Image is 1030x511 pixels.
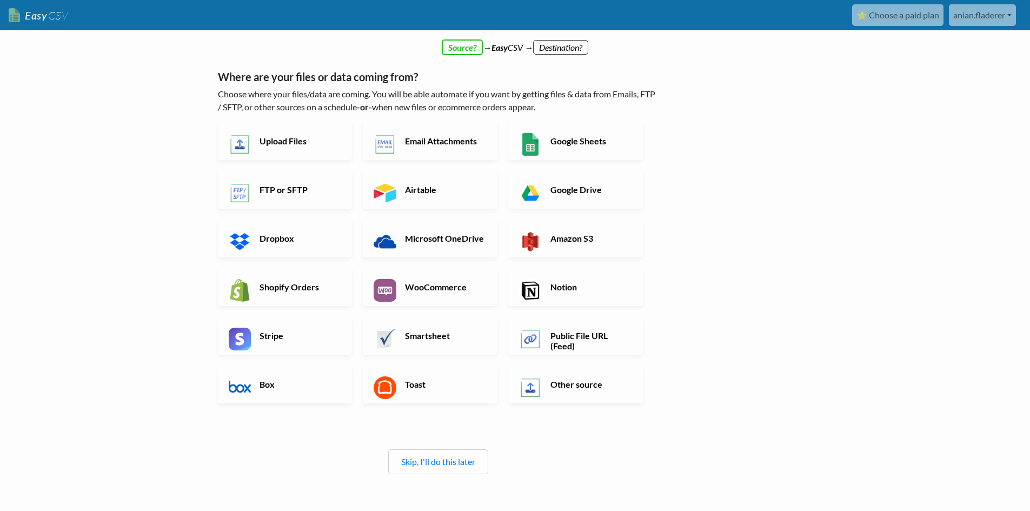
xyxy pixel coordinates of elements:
a: Smartsheet [363,317,497,355]
a: anian.fladerer [949,4,1016,26]
a: Microsoft OneDrive [363,220,497,257]
a: Notion [508,268,643,306]
img: Smartsheet App & API [374,328,396,350]
h6: Toast [402,379,487,389]
h6: FTP or SFTP [257,184,342,195]
h6: Email Attachments [402,136,487,146]
a: Shopify Orders [218,268,353,306]
img: WooCommerce App & API [374,279,396,302]
a: WooCommerce [363,268,497,306]
img: Upload Files App & API [229,133,251,156]
div: → CSV → [207,30,823,54]
img: Other Source App & API [519,376,542,399]
a: ⭐ Choose a paid plan [852,4,943,26]
a: Airtable [363,171,497,209]
h6: Other source [548,379,633,389]
a: FTP or SFTP [218,171,353,209]
a: Skip, I'll do this later [401,456,475,467]
a: Amazon S3 [508,220,643,257]
img: Airtable App & API [374,182,396,204]
img: Toast App & API [374,376,396,399]
h6: Upload Files [257,136,342,146]
h6: Notion [548,282,633,292]
h6: Smartsheet [402,330,487,341]
h6: Shopify Orders [257,282,342,292]
h6: Public File URL (Feed) [548,330,633,351]
img: Microsoft OneDrive App & API [374,230,396,253]
img: Public File URL App & API [519,328,542,350]
img: Dropbox App & API [229,230,251,253]
p: Choose where your files/data are coming. You will be able automate if you want by getting files &... [218,88,659,114]
h6: Amazon S3 [548,233,633,243]
a: Google Drive [508,171,643,209]
a: Dropbox [218,220,353,257]
a: Stripe [218,317,353,355]
h6: Google Drive [548,184,633,195]
img: Box App & API [229,376,251,399]
img: FTP or SFTP App & API [229,182,251,204]
a: Box [218,366,353,403]
h6: Dropbox [257,233,342,243]
a: Toast [363,366,497,403]
img: Amazon S3 App & API [519,230,542,253]
a: Email Attachments [363,122,497,160]
h6: Stripe [257,330,342,341]
span: CSV [47,9,68,22]
h6: WooCommerce [402,282,487,292]
img: Shopify App & API [229,279,251,302]
img: Email New CSV or XLSX File App & API [374,133,396,156]
a: EasyCSV [9,4,68,26]
a: Public File URL (Feed) [508,317,643,355]
h5: Where are your files or data coming from? [218,70,659,83]
h6: Airtable [402,184,487,195]
h6: Box [257,379,342,389]
img: Google Drive App & API [519,182,542,204]
a: Google Sheets [508,122,643,160]
img: Stripe App & API [229,328,251,350]
a: Upload Files [218,122,353,160]
img: Google Sheets App & API [519,133,542,156]
h6: Google Sheets [548,136,633,146]
b: -or- [357,102,372,112]
img: Notion App & API [519,279,542,302]
h6: Microsoft OneDrive [402,233,487,243]
a: Other source [508,366,643,403]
